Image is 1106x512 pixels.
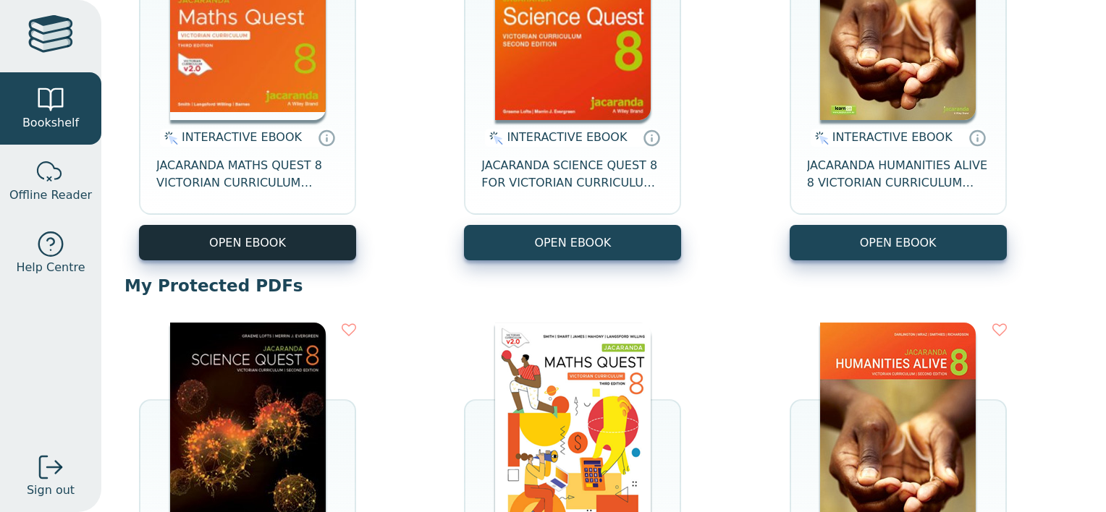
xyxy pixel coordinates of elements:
[27,482,75,499] span: Sign out
[156,157,339,192] span: JACARANDA MATHS QUEST 8 VICTORIAN CURRICULUM LEARNON EBOOK 3E
[807,157,989,192] span: JACARANDA HUMANITIES ALIVE 8 VICTORIAN CURRICULUM LEARNON EBOOK 2E
[485,129,503,147] img: interactive.svg
[22,114,79,132] span: Bookshelf
[832,130,953,144] span: INTERACTIVE EBOOK
[811,129,829,147] img: interactive.svg
[790,225,1007,260] button: OPEN EBOOK
[9,187,92,204] span: Offline Reader
[139,225,356,260] button: OPEN EBOOK
[182,130,302,144] span: INTERACTIVE EBOOK
[464,225,681,260] button: OPEN EBOOK
[16,259,85,276] span: Help Centre
[481,157,664,192] span: JACARANDA SCIENCE QUEST 8 FOR VICTORIAN CURRICULUM LEARNON 2E EBOOK
[160,129,178,147] img: interactive.svg
[643,129,660,146] a: Interactive eBooks are accessed online via the publisher’s portal. They contain interactive resou...
[124,275,1083,296] p: My Protected PDFs
[507,130,627,144] span: INTERACTIVE EBOOK
[968,129,986,146] a: Interactive eBooks are accessed online via the publisher’s portal. They contain interactive resou...
[318,129,335,146] a: Interactive eBooks are accessed online via the publisher’s portal. They contain interactive resou...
